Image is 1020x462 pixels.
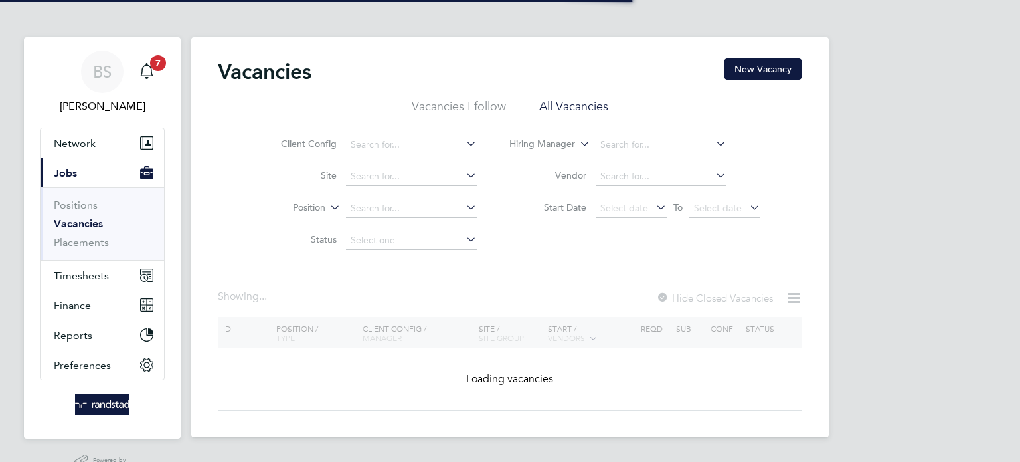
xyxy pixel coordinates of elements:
[75,394,130,415] img: randstad-logo-retina.png
[133,51,160,93] a: 7
[41,187,164,260] div: Jobs
[41,290,164,320] button: Finance
[499,138,575,151] label: Hiring Manager
[724,58,802,80] button: New Vacancy
[694,202,742,214] span: Select date
[40,394,165,415] a: Go to home page
[260,138,337,150] label: Client Config
[346,231,477,250] input: Select one
[41,350,164,380] button: Preferences
[249,201,325,215] label: Position
[510,201,586,213] label: Start Date
[41,158,164,187] button: Jobs
[41,261,164,290] button: Timesheets
[54,167,77,179] span: Jobs
[41,128,164,158] button: Network
[54,269,109,282] span: Timesheets
[259,290,267,303] span: ...
[54,137,96,150] span: Network
[54,236,109,249] a: Placements
[93,63,112,80] span: BS
[656,292,773,304] label: Hide Closed Vacancies
[596,136,726,154] input: Search for...
[24,37,181,439] nav: Main navigation
[260,233,337,245] label: Status
[346,168,477,186] input: Search for...
[260,170,337,181] label: Site
[54,217,103,230] a: Vacancies
[218,290,270,304] div: Showing
[669,199,687,216] span: To
[346,136,477,154] input: Search for...
[412,98,506,122] li: Vacancies I follow
[40,51,165,114] a: BS[PERSON_NAME]
[600,202,648,214] span: Select date
[596,168,726,186] input: Search for...
[510,170,586,181] label: Vendor
[150,55,166,71] span: 7
[54,359,111,372] span: Preferences
[54,299,91,312] span: Finance
[218,58,311,85] h2: Vacancies
[54,329,92,342] span: Reports
[539,98,608,122] li: All Vacancies
[40,98,165,114] span: Bradley Soan
[346,199,477,218] input: Search for...
[41,320,164,350] button: Reports
[54,199,98,211] a: Positions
